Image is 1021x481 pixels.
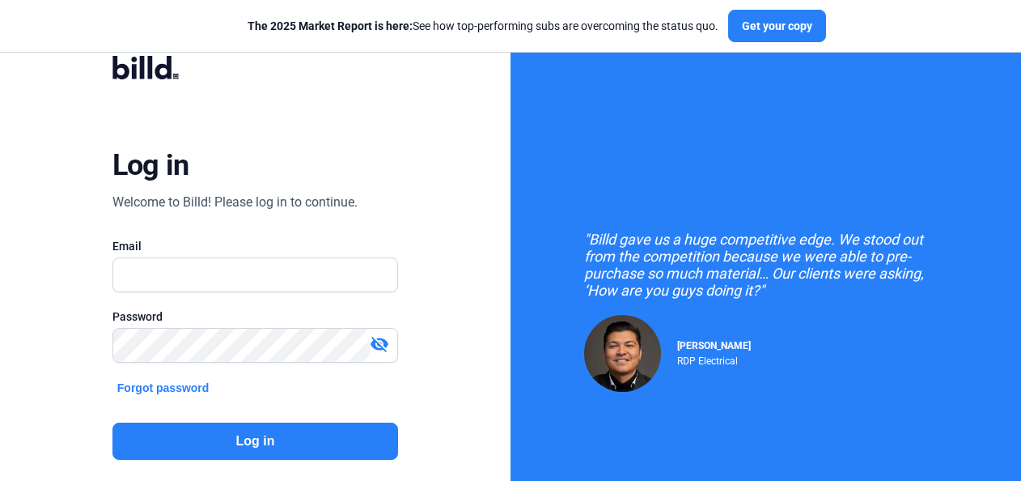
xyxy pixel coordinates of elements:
[248,18,718,34] div: See how top-performing subs are overcoming the status quo.
[677,340,751,351] span: [PERSON_NAME]
[112,423,398,460] button: Log in
[112,309,398,325] div: Password
[584,231,948,299] div: "Billd gave us a huge competitive edge. We stood out from the competition because we were able to...
[112,379,214,397] button: Forgot password
[112,147,189,183] div: Log in
[370,334,389,354] mat-icon: visibility_off
[112,238,398,254] div: Email
[677,351,751,367] div: RDP Electrical
[584,315,661,392] img: Raul Pacheco
[728,10,826,42] button: Get your copy
[248,19,413,32] span: The 2025 Market Report is here:
[112,193,358,212] div: Welcome to Billd! Please log in to continue.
